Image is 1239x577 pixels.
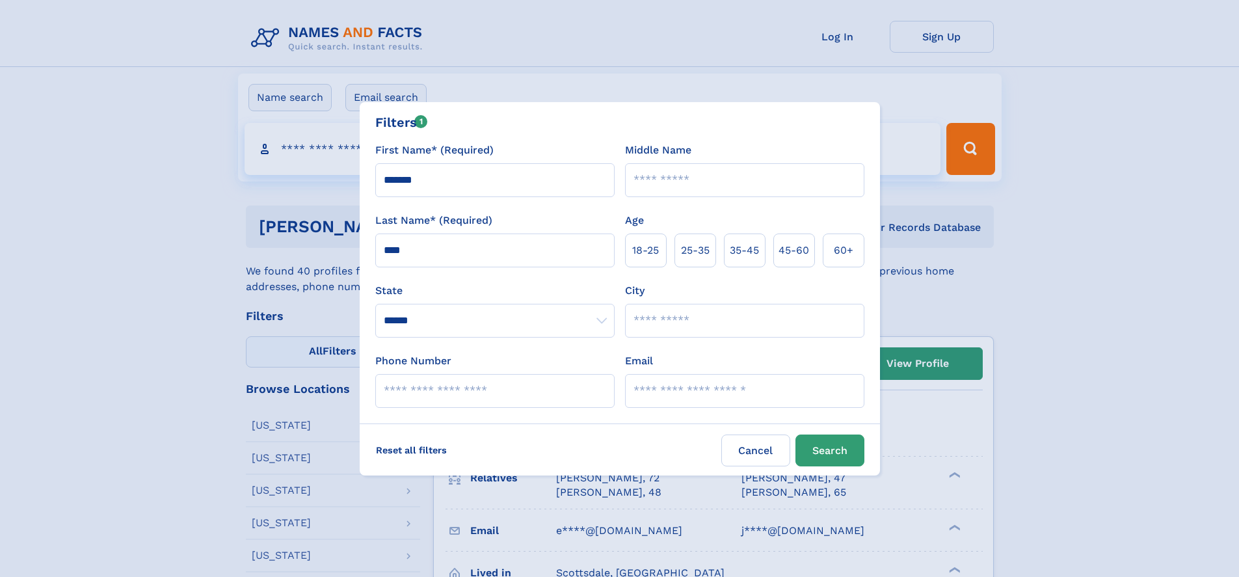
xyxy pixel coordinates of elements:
[367,435,455,466] label: Reset all filters
[625,213,644,228] label: Age
[834,243,853,258] span: 60+
[375,113,428,132] div: Filters
[375,353,451,369] label: Phone Number
[730,243,759,258] span: 35‑45
[721,435,790,466] label: Cancel
[625,142,691,158] label: Middle Name
[375,142,494,158] label: First Name* (Required)
[375,283,615,299] label: State
[632,243,659,258] span: 18‑25
[625,283,645,299] label: City
[779,243,809,258] span: 45‑60
[681,243,710,258] span: 25‑35
[795,435,864,466] button: Search
[625,353,653,369] label: Email
[375,213,492,228] label: Last Name* (Required)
